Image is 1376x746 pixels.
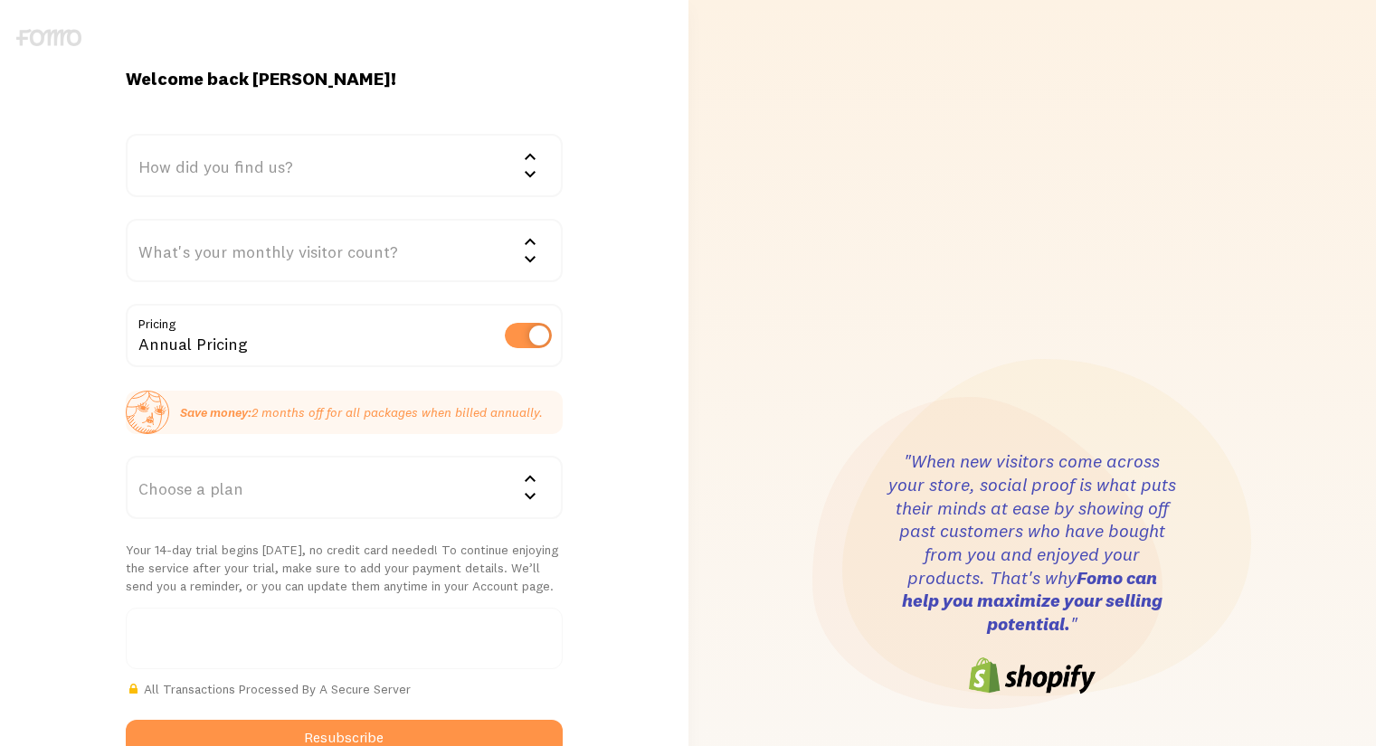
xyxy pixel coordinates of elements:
[138,630,551,647] iframe: Secure card payment input frame
[16,29,81,46] img: fomo-logo-gray-b99e0e8ada9f9040e2984d0d95b3b12da0074ffd48d1e5cb62ac37fc77b0b268.svg
[180,403,543,421] p: 2 months off for all packages when billed annually.
[180,404,251,420] strong: Save money:
[126,456,563,519] div: Choose a plan
[126,304,563,370] div: Annual Pricing
[126,541,563,595] p: Your 14-day trial begins [DATE], no credit card needed! To continue enjoying the service after yo...
[126,219,563,282] div: What's your monthly visitor count?
[126,67,563,90] h1: Welcome back [PERSON_NAME]!
[887,449,1177,636] h3: "When new visitors come across your store, social proof is what puts their minds at ease by showi...
[126,680,563,698] p: All Transactions Processed By A Secure Server
[969,657,1096,694] img: shopify-logo-6cb0242e8808f3daf4ae861e06351a6977ea544d1a5c563fd64e3e69b7f1d4c4.png
[126,134,563,197] div: How did you find us?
